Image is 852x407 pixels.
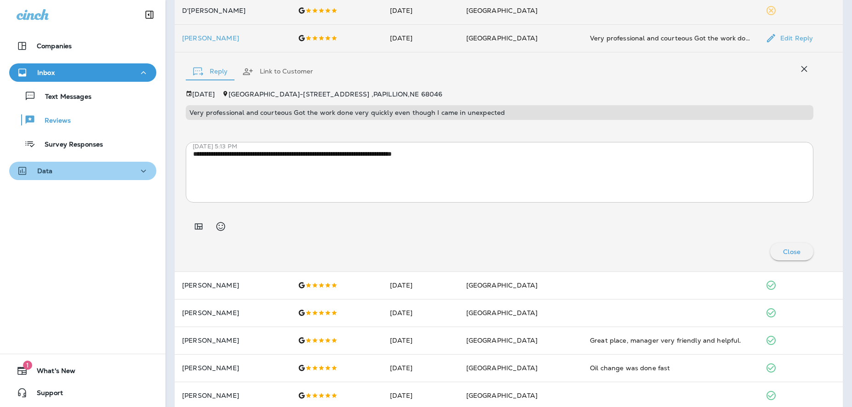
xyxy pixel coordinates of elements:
p: [PERSON_NAME] [182,34,283,42]
p: [DATE] [192,90,215,98]
span: [GEOGRAPHIC_DATA] [466,281,538,289]
button: Collapse Sidebar [137,6,162,24]
button: Support [9,384,156,402]
div: Very professional and courteous Got the work done very quickly even though I came in unexpected [590,34,751,43]
button: Companies [9,37,156,55]
p: [DATE] 5:13 PM [193,143,820,150]
p: Edit Reply [777,34,813,42]
button: Close [770,243,813,260]
td: [DATE] [383,354,459,382]
button: Survey Responses [9,134,156,153]
span: What's New [28,367,75,378]
button: Reply [186,55,235,88]
div: Click to view Customer Drawer [182,34,283,42]
p: [PERSON_NAME] [182,282,283,289]
p: [PERSON_NAME] [182,392,283,399]
span: [GEOGRAPHIC_DATA] [466,34,538,42]
p: Data [37,167,53,175]
span: 1 [23,361,32,370]
p: Inbox [37,69,55,76]
p: [PERSON_NAME] [182,337,283,344]
span: [GEOGRAPHIC_DATA] [466,309,538,317]
button: Data [9,162,156,180]
span: [GEOGRAPHIC_DATA] [466,364,538,372]
p: D'[PERSON_NAME] [182,7,283,14]
button: Select an emoji [212,217,230,236]
td: [DATE] [383,271,459,299]
p: Close [783,248,801,255]
p: Very professional and courteous Got the work done very quickly even though I came in unexpected [189,109,810,116]
button: Inbox [9,63,156,82]
p: [PERSON_NAME] [182,364,283,372]
span: [GEOGRAPHIC_DATA] - [STREET_ADDRESS] , PAPILLION , NE 68046 [229,90,443,98]
button: Add in a premade template [189,217,208,236]
button: Text Messages [9,86,156,106]
div: Oil change was done fast [590,363,751,373]
button: 1What's New [9,362,156,380]
button: Reviews [9,110,156,130]
p: [PERSON_NAME] [182,309,283,317]
span: [GEOGRAPHIC_DATA] [466,336,538,345]
td: [DATE] [383,327,459,354]
span: [GEOGRAPHIC_DATA] [466,6,538,15]
button: Link to Customer [235,55,320,88]
td: [DATE] [383,299,459,327]
p: Survey Responses [35,141,103,149]
td: [DATE] [383,24,459,52]
div: Great place, manager very friendly and helpful. [590,336,751,345]
span: [GEOGRAPHIC_DATA] [466,391,538,400]
p: Companies [37,42,72,50]
p: Text Messages [36,93,91,102]
span: Support [28,389,63,400]
p: Reviews [35,117,71,125]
